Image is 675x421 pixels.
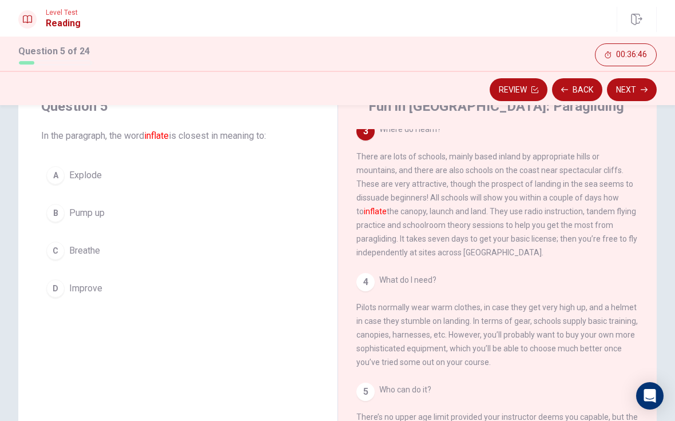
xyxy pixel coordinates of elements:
[607,78,657,101] button: Next
[364,207,387,216] font: inflate
[46,9,81,17] span: Level Test
[41,274,315,303] button: DImprove
[356,273,375,291] div: 4
[490,78,547,101] button: Review
[41,129,315,143] span: In the paragraph, the word is closest in meaning to:
[616,50,647,59] span: 00:36:46
[46,166,65,185] div: A
[636,382,664,410] div: Open Intercom Messenger
[69,282,102,295] span: Improve
[368,97,624,115] h4: Fun in [GEOGRAPHIC_DATA]: Paragliding
[356,383,375,401] div: 5
[41,97,315,115] h4: Question 5
[18,45,92,58] h1: Question 5 of 24
[595,43,657,66] button: 00:36:46
[46,242,65,260] div: C
[356,275,638,367] span: What do I need? Pilots normally wear warm clothes, in case they get very high up, and a helmet in...
[144,130,169,141] font: inflate
[41,199,315,227] button: BPump up
[552,78,602,101] button: Back
[41,161,315,190] button: AExplode
[356,122,375,141] div: 3
[46,204,65,222] div: B
[69,206,105,220] span: Pump up
[69,169,102,182] span: Explode
[46,17,81,30] h1: Reading
[46,279,65,298] div: D
[41,236,315,265] button: CBreathe
[69,244,100,258] span: Breathe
